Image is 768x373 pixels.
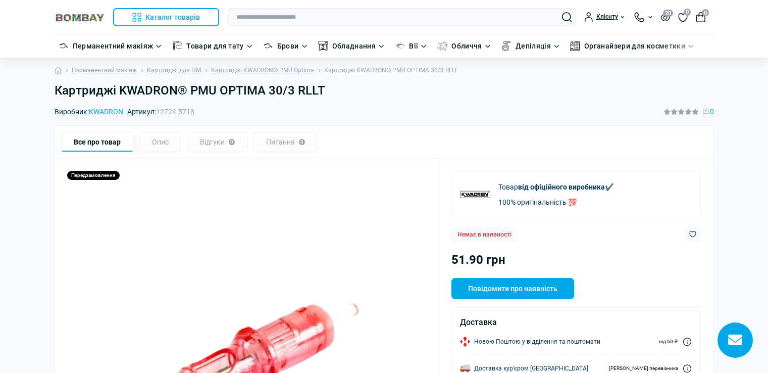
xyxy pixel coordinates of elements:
a: KWADRON [89,108,123,116]
a: Обличчя [451,40,482,52]
a: Депіляція [516,40,551,52]
img: Депіляція [501,41,511,51]
button: 20 [660,13,670,21]
div: Немає в наявності [451,226,518,242]
div: Передзамовлення [67,171,120,180]
button: Каталог товарів [113,8,220,26]
p: 100% оригінальність 💯 [498,197,613,208]
div: Питання [253,132,318,152]
img: Органайзери для косметики [570,41,580,51]
span: Артикул: [127,108,194,115]
span: 12724-5718 [156,108,194,116]
a: Вії [409,40,418,52]
span: 20 [663,10,673,17]
a: 0 [678,12,688,23]
span: 51.90 грн [451,253,505,267]
span: 0 [710,106,714,117]
a: Перманентний макіяж [73,40,153,52]
img: Брови [263,41,273,51]
img: Перманентний макіяж [59,41,69,51]
a: Dilivery link [682,337,692,347]
span: від 60 ₴ [659,338,678,346]
button: 0 [696,12,706,22]
a: Брови [277,40,299,52]
span: 0 [702,9,709,16]
div: Доставка [460,316,692,329]
b: від офіційного виробника [518,183,605,191]
button: Wishlist button [685,226,701,242]
a: Обладнання [332,40,376,52]
a: Товари для тату [186,40,243,52]
span: Виробник: [55,108,123,115]
h1: Картриджі KWADRON® PMU OPTIMA 30/3 RLLT [55,83,714,98]
span: 0 [684,9,691,16]
img: Новою Поштою у відділення та поштомати [460,337,470,347]
div: Опис [139,132,181,152]
p: Товар ✔️ [498,181,613,193]
button: Повідомити про наявність [451,278,574,299]
span: [PERSON_NAME] перевізника [609,364,678,372]
a: Перманентний макіяж [72,66,137,75]
img: KWADRON [460,179,490,210]
div: Все про товар [61,132,133,152]
img: BOMBAY [55,13,105,22]
img: Обладнання [318,41,328,51]
img: Вії [395,41,405,51]
button: Search [562,12,572,22]
img: Обличчя [437,41,447,51]
span: Новою Поштою у відділення та поштомати [474,337,600,347]
a: Органайзери для косметики [584,40,685,52]
a: Картриджі KWADRON® PMU Optima [211,66,314,75]
div: Відгуки [187,132,247,152]
a: Картриджі для ПМ [147,66,201,75]
img: Товари для тату [172,41,182,51]
li: Картриджі KWADRON® PMU OPTIMA 30/3 RLLT [314,66,457,75]
nav: breadcrumb [55,58,714,83]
